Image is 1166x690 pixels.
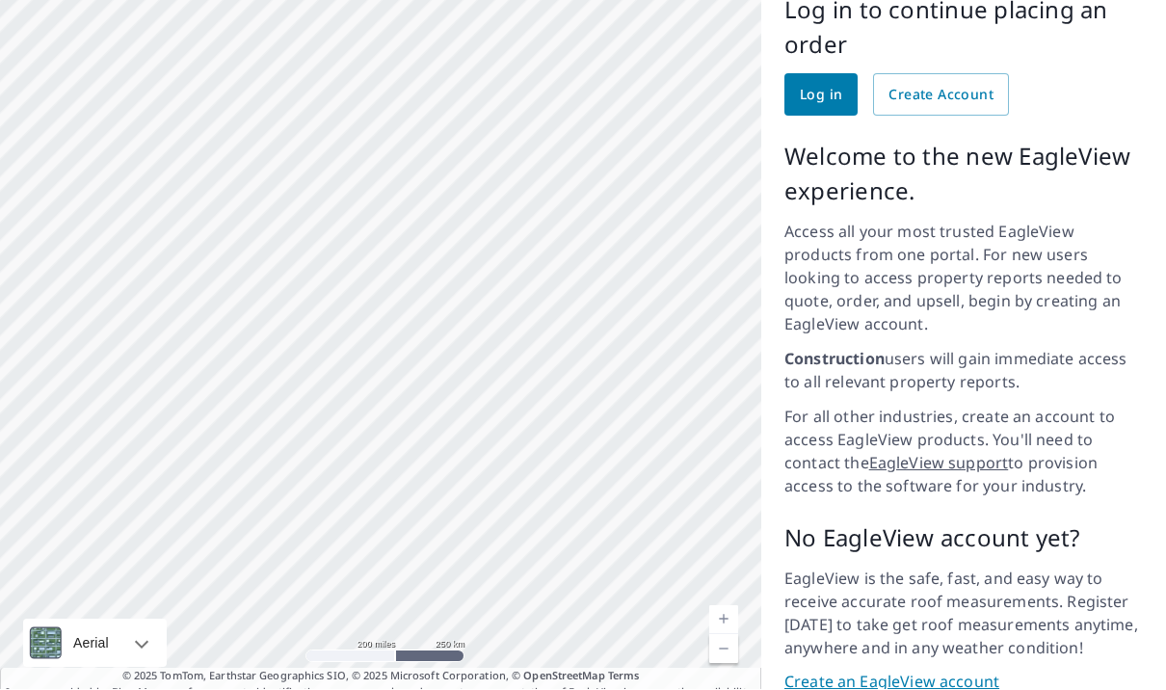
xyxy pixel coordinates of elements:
span: Create Account [888,84,994,108]
a: EagleView support [869,453,1009,474]
a: Current Level 5, Zoom Out [709,635,738,664]
p: EagleView is the safe, fast, and easy way to receive accurate roof measurements. Register [DATE] ... [784,568,1143,660]
a: OpenStreetMap [523,669,604,683]
a: Current Level 5, Zoom In [709,606,738,635]
p: Access all your most trusted EagleView products from one portal. For new users looking to access ... [784,221,1143,336]
a: Terms [608,669,640,683]
span: Log in [800,84,842,108]
a: Create Account [873,74,1009,117]
div: Aerial [67,620,115,668]
p: No EagleView account yet? [784,521,1143,556]
a: Log in [784,74,858,117]
strong: Construction [784,349,885,370]
p: Welcome to the new EagleView experience. [784,140,1143,209]
div: Aerial [23,620,167,668]
span: © 2025 TomTom, Earthstar Geographics SIO, © 2025 Microsoft Corporation, © [122,669,640,685]
p: users will gain immediate access to all relevant property reports. [784,348,1143,394]
p: For all other industries, create an account to access EagleView products. You'll need to contact ... [784,406,1143,498]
